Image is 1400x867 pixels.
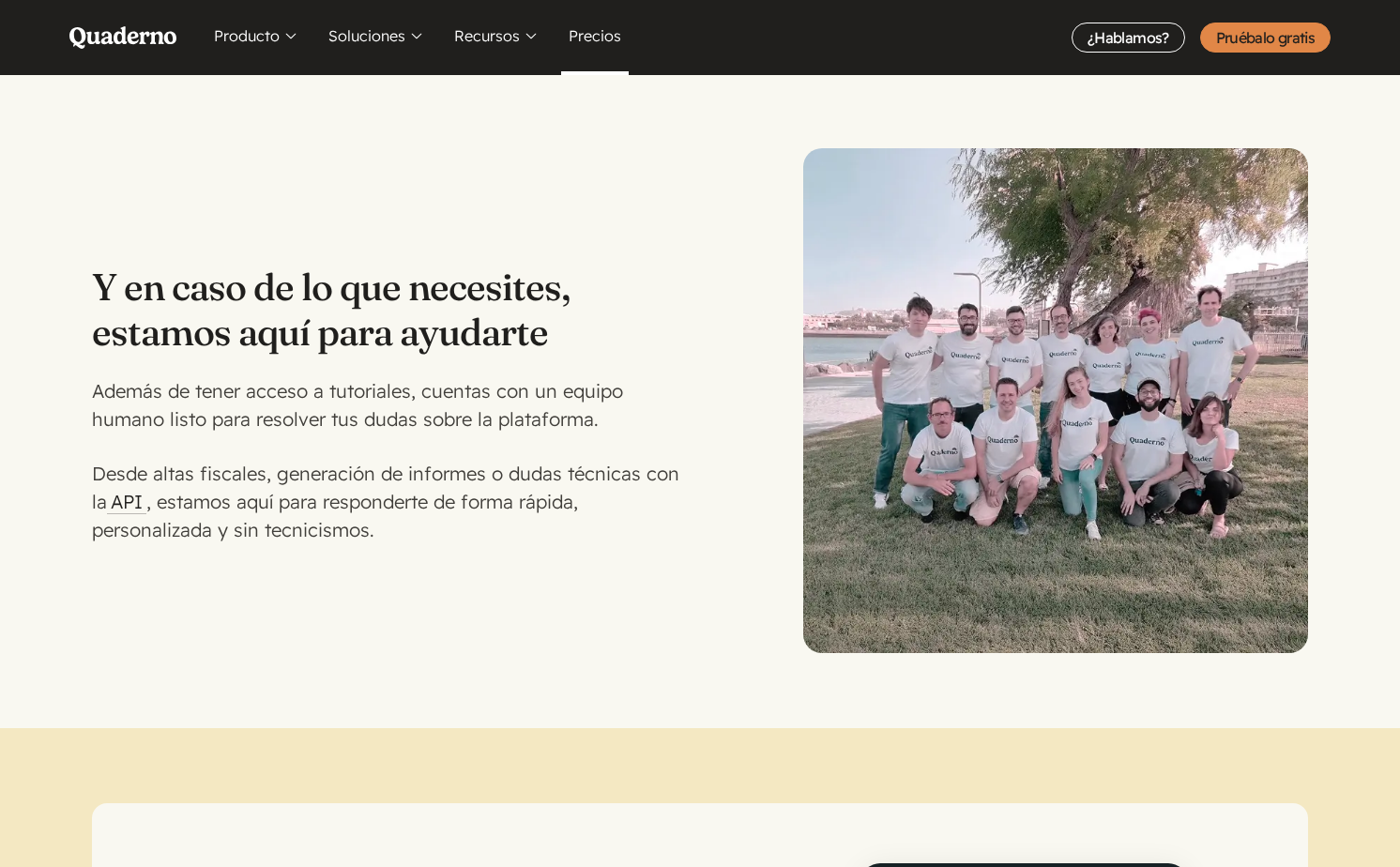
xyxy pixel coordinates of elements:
[111,490,143,513] abbr: Application Programming Interface
[92,265,700,355] h3: Y en caso de lo que necesites, estamos aquí para ayudarte
[1072,23,1185,53] a: ¿Hablamos?
[107,490,146,514] a: API
[1200,23,1331,53] a: Pruébalo gratis
[92,377,700,433] p: Además de tener acceso a tutoriales, cuentas con un equipo humano listo para resolver tus dudas s...
[803,148,1308,653] img: Quaderno team in 2023
[92,460,700,544] p: Desde altas fiscales, generación de informes o dudas técnicas con la , estamos aquí para responde...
